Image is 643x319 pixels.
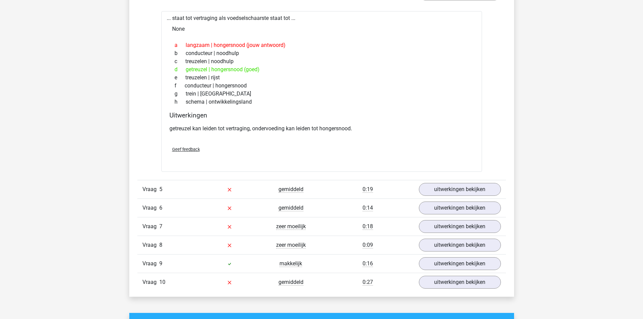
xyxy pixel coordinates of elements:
[175,74,185,82] span: e
[175,41,186,49] span: a
[159,260,162,267] span: 9
[169,98,474,106] div: schema | ontwikkelingsland
[142,241,159,249] span: Vraag
[175,57,185,65] span: c
[175,90,186,98] span: g
[142,204,159,212] span: Vraag
[363,205,373,211] span: 0:14
[175,49,186,57] span: b
[169,74,474,82] div: treuzelen | rijst
[278,205,303,211] span: gemiddeld
[159,205,162,211] span: 6
[419,183,501,196] a: uitwerkingen bekijken
[142,185,159,193] span: Vraag
[169,125,474,133] p: getreuzel kan leiden tot vertraging, ondervoeding kan leiden tot hongersnood.
[142,222,159,231] span: Vraag
[169,82,474,90] div: conducteur | hongersnood
[276,223,306,230] span: zeer moeilijk
[363,186,373,193] span: 0:19
[159,186,162,192] span: 5
[363,260,373,267] span: 0:16
[175,65,186,74] span: d
[279,260,302,267] span: makkelijk
[142,278,159,286] span: Vraag
[175,82,185,90] span: f
[419,257,501,270] a: uitwerkingen bekijken
[169,90,474,98] div: trein | [GEOGRAPHIC_DATA]
[169,57,474,65] div: treuzelen | noodhulp
[169,49,474,57] div: conducteur | noodhulp
[159,279,165,285] span: 10
[363,279,373,286] span: 0:27
[278,186,303,193] span: gemiddeld
[169,41,474,49] div: langzaam | hongersnood (jouw antwoord)
[276,242,306,248] span: zeer moeilijk
[161,11,482,172] div: ... staat tot vertraging als voedselschaarste staat tot ...
[172,147,200,152] span: Geef feedback
[159,223,162,230] span: 7
[159,242,162,248] span: 8
[142,260,159,268] span: Vraag
[363,223,373,230] span: 0:18
[419,276,501,289] a: uitwerkingen bekijken
[278,279,303,286] span: gemiddeld
[167,22,477,36] div: None
[419,220,501,233] a: uitwerkingen bekijken
[363,242,373,248] span: 0:09
[169,65,474,74] div: getreuzel | hongersnood (goed)
[419,239,501,251] a: uitwerkingen bekijken
[175,98,186,106] span: h
[169,111,474,119] h4: Uitwerkingen
[419,202,501,214] a: uitwerkingen bekijken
